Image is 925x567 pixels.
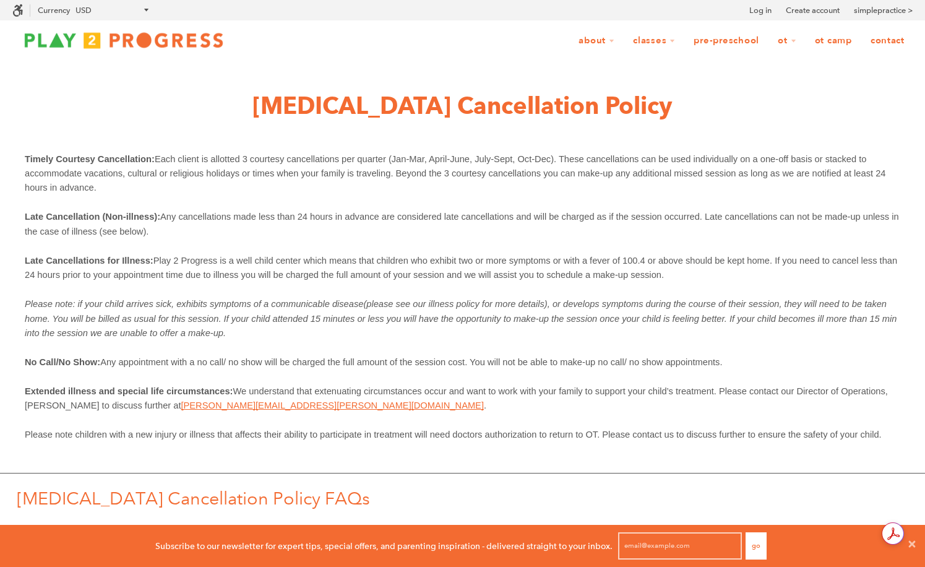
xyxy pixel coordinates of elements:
span: No Call/No Show: [25,357,100,367]
img: Play2Progress logo [12,28,235,53]
span: Play 2 Progress is a well child center which means that children who exhibit two or more symptoms... [25,256,900,280]
span: Any cancellations made less than 24 hours in advance are considered late cancellations and will b... [25,212,901,236]
a: About [570,29,622,53]
span: Timely Courtesy Cancellation: [25,154,155,164]
b: [MEDICAL_DATA] Cancellation Policy [252,91,673,120]
span: Late Cancellation (Non-illness): [25,212,160,222]
a: Pre-Preschool [686,29,767,53]
span: (please see our illness policy for more details) [363,299,547,309]
span: . [484,400,486,410]
span: Please note: if your child arrives sick, exhibits symptoms of a communicable disease [25,299,363,309]
span: [PERSON_NAME][EMAIL_ADDRESS][PERSON_NAME][DOMAIN_NAME] [181,400,484,410]
span: We understand that extenuating circumstances occur and want to work with your family to support y... [25,386,890,410]
a: OT Camp [807,29,860,53]
a: OT [770,29,804,53]
a: Create account [786,4,840,17]
a: [PERSON_NAME][EMAIL_ADDRESS][PERSON_NAME][DOMAIN_NAME] [181,399,484,412]
span: Extended illness and special life circumstances: [25,386,233,396]
a: Classes [625,29,683,53]
a: simplepractice > [854,4,913,17]
span: Each client is allotted 3 courtesy cancellations per quarter (Jan-Mar, April-June, July-Sept, Oct... [25,154,888,193]
span: Late Cancellations for Illness: [25,256,153,266]
button: Go [746,532,767,560]
span: Please note children with a new injury or illness that affects their ability to participate in tr... [25,430,882,439]
span: , or develops symptoms during the course of their session, they will need to be taken home. You w... [25,299,899,338]
a: Contact [863,29,913,53]
p: Subscribe to our newsletter for expert tips, special offers, and parenting inspiration - delivere... [155,539,613,553]
h1: [MEDICAL_DATA] Cancellation Policy FAQs [17,486,925,511]
a: Log in [749,4,772,17]
span: Any appointment with a no call/ no show will be charged the full amount of the session cost. You ... [100,357,722,367]
input: email@example.com [618,532,742,560]
label: Currency [38,6,70,15]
